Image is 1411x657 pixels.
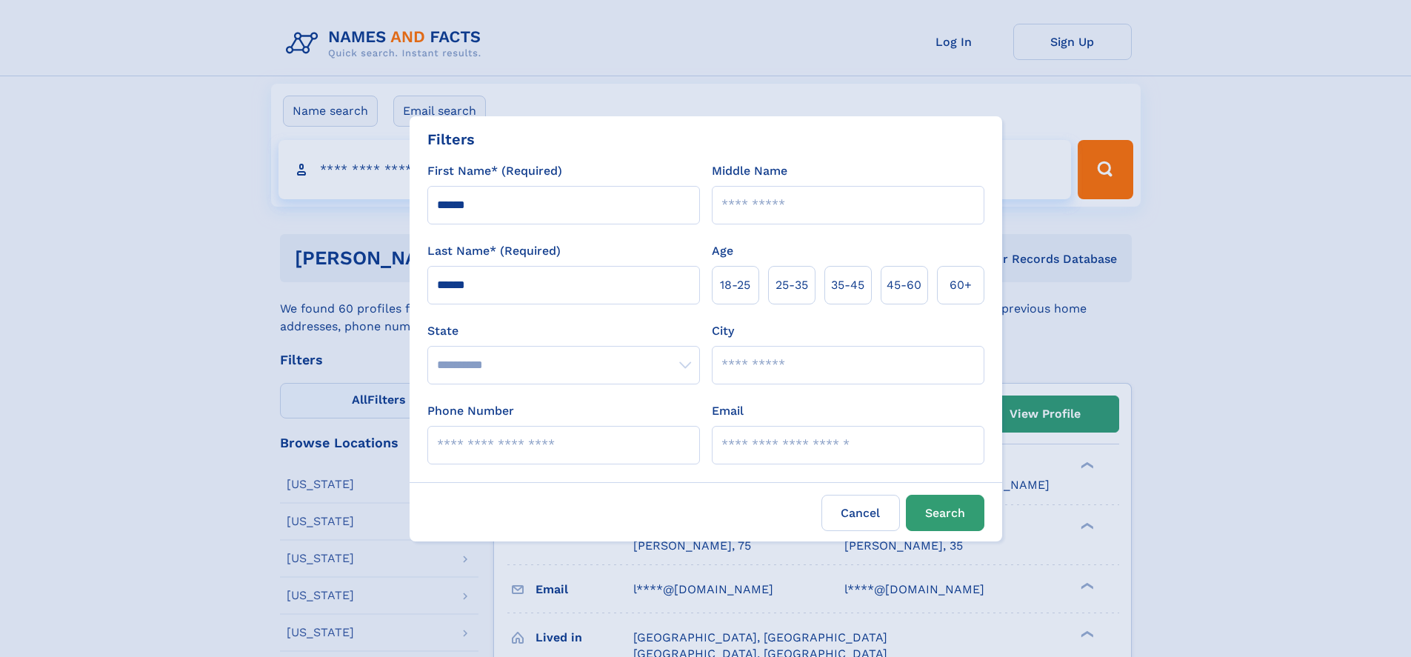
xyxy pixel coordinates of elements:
[427,128,475,150] div: Filters
[775,276,808,294] span: 25‑35
[906,495,984,531] button: Search
[712,322,734,340] label: City
[427,162,562,180] label: First Name* (Required)
[887,276,921,294] span: 45‑60
[712,162,787,180] label: Middle Name
[950,276,972,294] span: 60+
[427,402,514,420] label: Phone Number
[821,495,900,531] label: Cancel
[712,242,733,260] label: Age
[720,276,750,294] span: 18‑25
[831,276,864,294] span: 35‑45
[427,242,561,260] label: Last Name* (Required)
[427,322,700,340] label: State
[712,402,744,420] label: Email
